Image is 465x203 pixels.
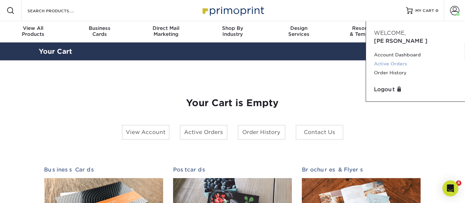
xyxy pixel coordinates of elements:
a: Order History [238,125,286,140]
span: Resources [332,25,399,31]
span: Welcome, [374,30,406,36]
span: Direct Mail [133,25,199,31]
img: Primoprint [200,3,266,18]
a: Active Orders [180,125,228,140]
h2: Postcards [173,167,292,173]
div: Open Intercom Messenger [442,180,458,196]
h2: Business Cards [44,167,163,173]
a: Logout [374,86,457,94]
div: Marketing [133,25,199,37]
span: MY CART [415,8,434,14]
input: SEARCH PRODUCTS..... [27,7,91,15]
span: Design [266,25,332,31]
a: Active Orders [374,59,457,68]
a: Direct MailMarketing [133,21,199,42]
a: Order History [374,68,457,77]
a: BusinessCards [67,21,133,42]
span: Business [67,25,133,31]
a: View Account [122,125,170,140]
a: Contact Us [296,125,344,140]
span: 0 [436,8,439,13]
h2: Brochures & Flyers [302,167,421,173]
a: Shop ByIndustry [199,21,266,42]
span: Shop By [199,25,266,31]
a: DesignServices [266,21,332,42]
h1: Your Cart is Empty [44,98,421,109]
span: 8 [456,180,461,186]
div: Industry [199,25,266,37]
div: & Templates [332,25,399,37]
span: [PERSON_NAME] [374,38,428,44]
div: Services [266,25,332,37]
a: Resources& Templates [332,21,399,42]
a: Your Cart [39,47,72,55]
a: Account Dashboard [374,50,457,59]
div: Cards [67,25,133,37]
